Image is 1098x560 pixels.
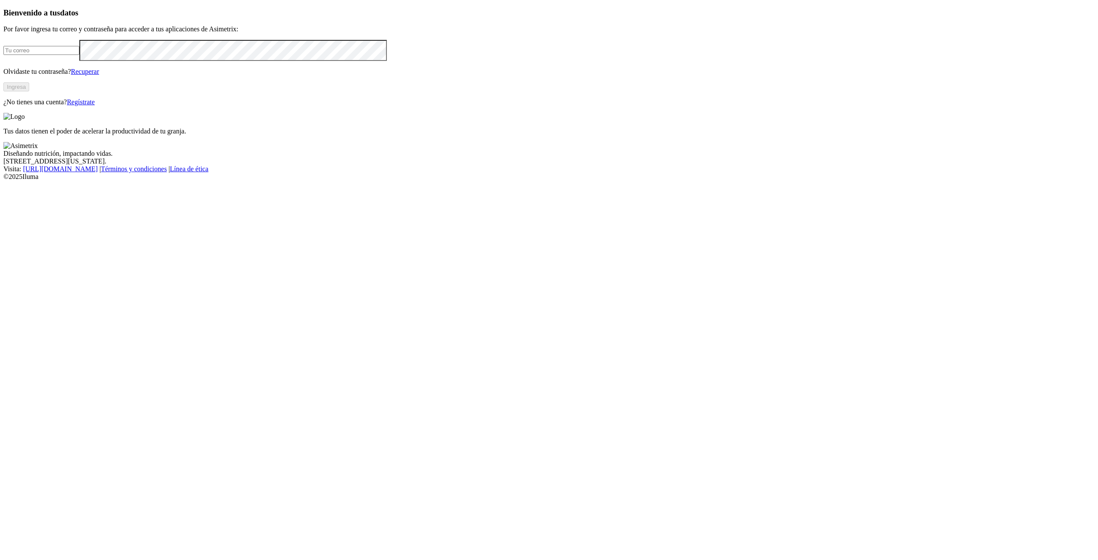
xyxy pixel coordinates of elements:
span: datos [60,8,78,17]
p: Por favor ingresa tu correo y contraseña para acceder a tus aplicaciones de Asimetrix: [3,25,1095,33]
div: [STREET_ADDRESS][US_STATE]. [3,157,1095,165]
p: Olvidaste tu contraseña? [3,68,1095,76]
a: Términos y condiciones [101,165,167,173]
a: Línea de ética [170,165,208,173]
p: ¿No tienes una cuenta? [3,98,1095,106]
a: [URL][DOMAIN_NAME] [23,165,98,173]
button: Ingresa [3,82,29,91]
p: Tus datos tienen el poder de acelerar la productividad de tu granja. [3,127,1095,135]
img: Asimetrix [3,142,38,150]
div: Visita : | | [3,165,1095,173]
input: Tu correo [3,46,79,55]
a: Regístrate [67,98,95,106]
img: Logo [3,113,25,121]
div: Diseñando nutrición, impactando vidas. [3,150,1095,157]
div: © 2025 Iluma [3,173,1095,181]
h3: Bienvenido a tus [3,8,1095,18]
a: Recuperar [71,68,99,75]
